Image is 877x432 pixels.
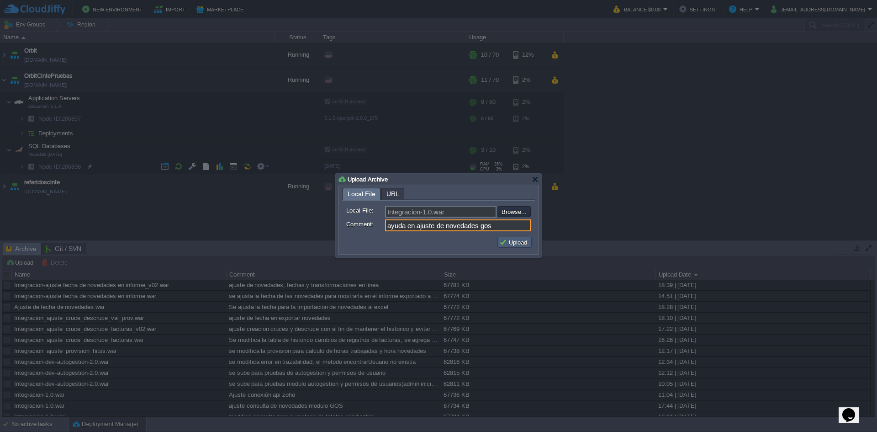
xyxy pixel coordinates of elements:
[346,219,384,229] label: Comment:
[346,206,384,215] label: Local File:
[386,188,399,199] span: URL
[348,188,375,200] span: Local File
[348,176,388,183] span: Upload Archive
[499,238,530,246] button: Upload
[839,395,868,423] iframe: chat widget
